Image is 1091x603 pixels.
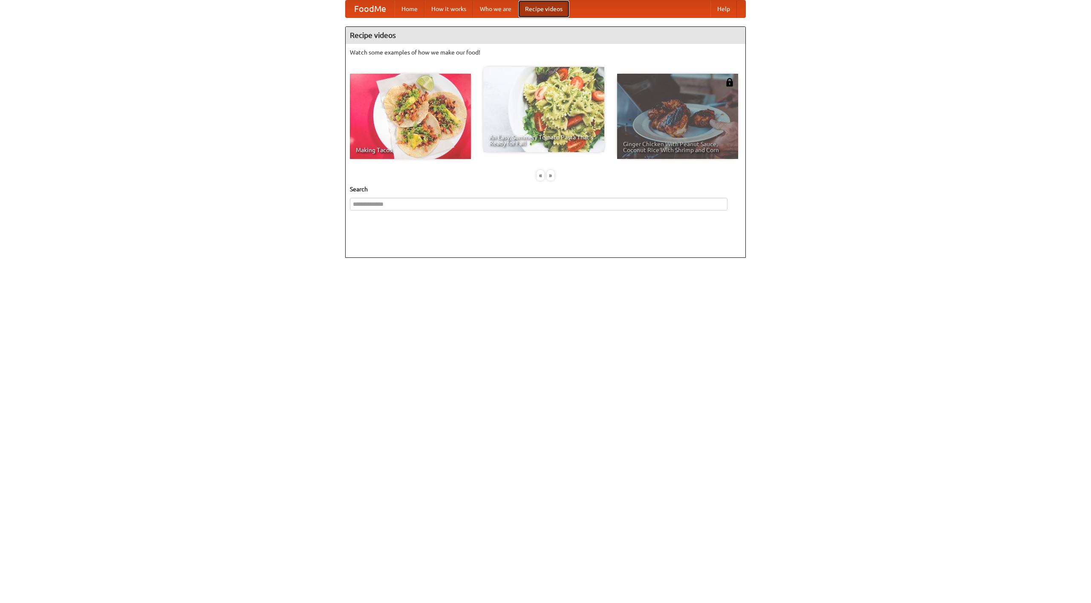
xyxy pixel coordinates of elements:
a: Home [395,0,424,17]
a: How it works [424,0,473,17]
div: « [537,170,544,181]
a: Help [710,0,737,17]
div: » [547,170,554,181]
a: Who we are [473,0,518,17]
a: An Easy, Summery Tomato Pasta That's Ready for Fall [483,67,604,152]
h5: Search [350,185,741,193]
p: Watch some examples of how we make our food! [350,48,741,57]
span: An Easy, Summery Tomato Pasta That's Ready for Fall [489,134,598,146]
img: 483408.png [725,78,734,87]
a: Recipe videos [518,0,569,17]
a: Making Tacos [350,74,471,159]
h4: Recipe videos [346,27,745,44]
span: Making Tacos [356,147,465,153]
a: FoodMe [346,0,395,17]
